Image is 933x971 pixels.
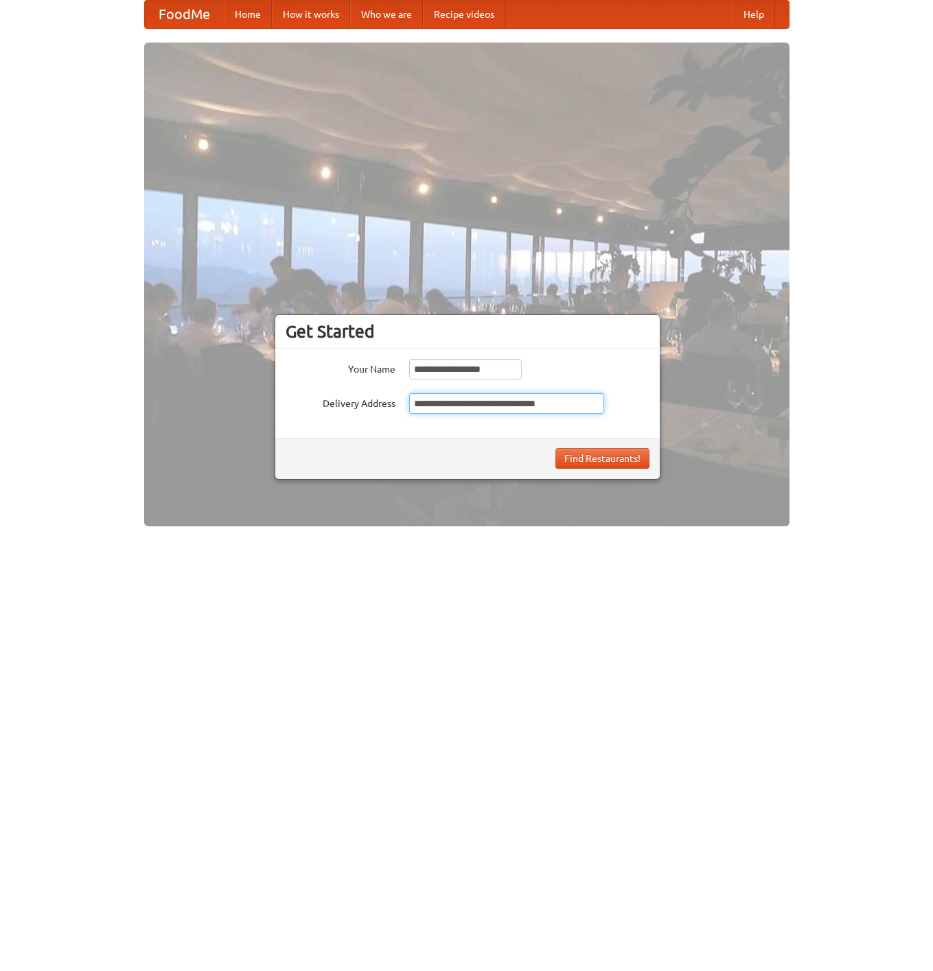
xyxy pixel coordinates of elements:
a: FoodMe [145,1,224,28]
a: Help [733,1,775,28]
h3: Get Started [286,321,649,342]
a: Recipe videos [423,1,505,28]
a: How it works [272,1,350,28]
label: Delivery Address [286,393,395,410]
a: Who we are [350,1,423,28]
label: Your Name [286,359,395,376]
a: Home [224,1,272,28]
button: Find Restaurants! [555,448,649,469]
